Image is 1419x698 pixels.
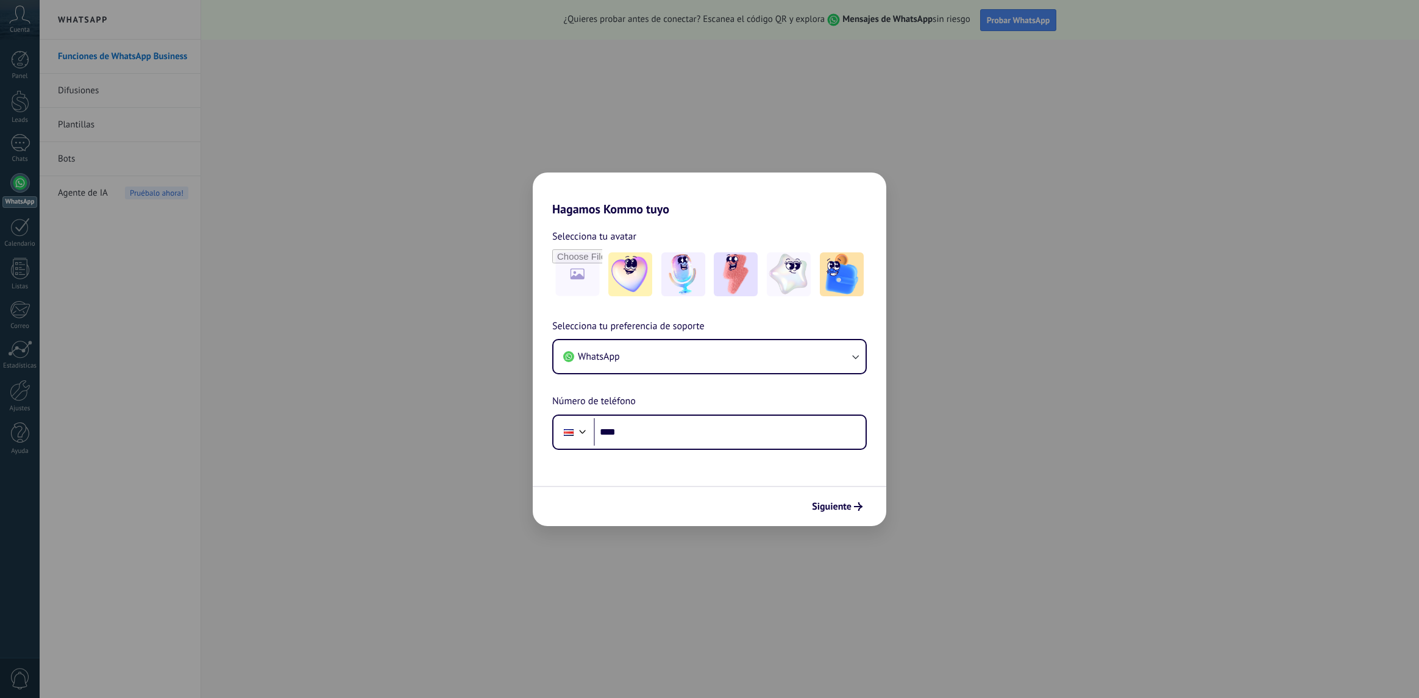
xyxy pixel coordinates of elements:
[557,419,580,445] div: Costa Rica: + 506
[820,252,864,296] img: -5.jpeg
[714,252,758,296] img: -3.jpeg
[767,252,811,296] img: -4.jpeg
[661,252,705,296] img: -2.jpeg
[553,340,866,373] button: WhatsApp
[533,173,886,216] h2: Hagamos Kommo tuyo
[806,496,868,517] button: Siguiente
[578,351,620,363] span: WhatsApp
[608,252,652,296] img: -1.jpeg
[552,319,705,335] span: Selecciona tu preferencia de soporte
[552,394,636,410] span: Número de teléfono
[552,229,636,244] span: Selecciona tu avatar
[812,502,852,511] span: Siguiente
